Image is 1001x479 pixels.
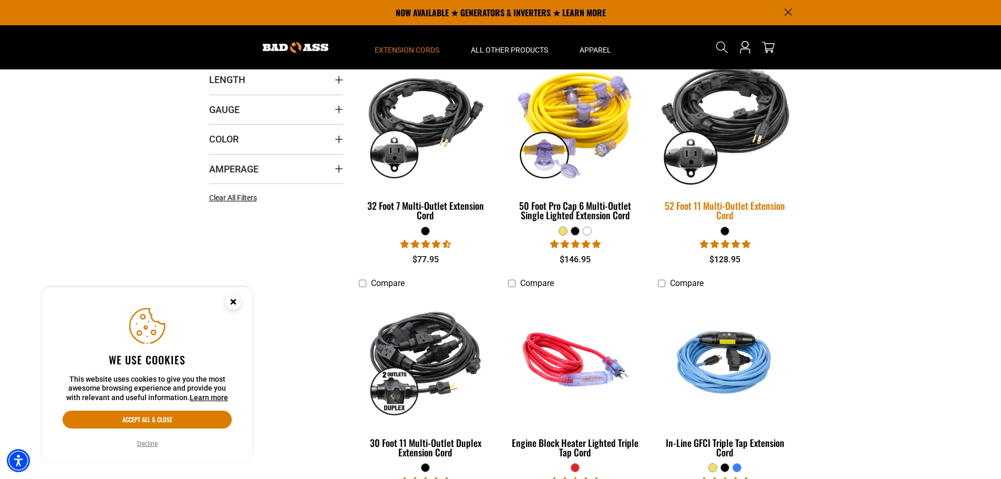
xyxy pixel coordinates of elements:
summary: Gauge [209,95,343,124]
span: Apparel [580,45,611,55]
button: Decline [134,439,161,449]
span: 4.95 stars [700,239,750,249]
span: Compare [670,278,704,288]
h2: We use cookies [63,353,232,366]
summary: Extension Cords [359,25,455,69]
div: 30 Foot 11 Multi-Outlet Duplex Extension Cord [359,438,493,457]
a: red Engine Block Heater Lighted Triple Tap Cord [508,294,642,463]
span: Gauge [209,104,240,116]
span: 4.68 stars [400,239,451,249]
div: In-Line GFCI Triple Tap Extension Cord [658,438,792,457]
div: 50 Foot Pro Cap 6 Multi-Outlet Single Lighted Extension Cord [508,201,642,220]
div: 32 Foot 7 Multi-Outlet Extension Cord [359,201,493,220]
a: yellow 50 Foot Pro Cap 6 Multi-Outlet Single Lighted Extension Cord [508,57,642,226]
div: Engine Block Heater Lighted Triple Tap Cord [508,438,642,457]
a: This website uses cookies to give you the most awesome browsing experience and provide you with r... [190,393,228,402]
img: black [359,62,492,183]
img: Bad Ass Extension Cords [263,42,328,53]
summary: Length [209,65,343,94]
a: Open this option [737,25,754,69]
a: black 30 Foot 11 Multi-Outlet Duplex Extension Cord [359,294,493,463]
img: yellow [509,62,642,183]
p: This website uses cookies to give you the most awesome browsing experience and provide you with r... [63,375,232,403]
img: Light Blue [659,299,791,420]
a: black 32 Foot 7 Multi-Outlet Extension Cord [359,57,493,226]
aside: Cookie Consent [42,287,252,463]
summary: Amperage [209,154,343,184]
div: $146.95 [508,253,642,266]
button: Close this option [214,287,252,320]
div: Accessibility Menu [7,449,30,472]
span: Extension Cords [375,45,439,55]
div: $128.95 [658,253,792,266]
summary: Search [714,39,730,56]
summary: All Other Products [455,25,564,69]
a: black 52 Foot 11 Multi-Outlet Extension Cord [658,57,792,226]
a: Light Blue In-Line GFCI Triple Tap Extension Cord [658,294,792,463]
button: Accept all & close [63,411,232,429]
a: Clear All Filters [209,192,261,203]
span: Amperage [209,163,259,175]
span: Color [209,133,239,145]
img: red [509,299,642,420]
span: Compare [371,278,405,288]
div: 52 Foot 11 Multi-Outlet Extension Cord [658,201,792,220]
span: All Other Products [471,45,548,55]
span: Length [209,74,245,86]
span: Compare [520,278,554,288]
img: black [359,299,492,420]
img: black [652,55,799,190]
span: Clear All Filters [209,193,257,202]
div: $77.95 [359,253,493,266]
summary: Color [209,124,343,154]
summary: Apparel [564,25,627,69]
span: 4.80 stars [550,239,601,249]
a: cart [760,41,777,54]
